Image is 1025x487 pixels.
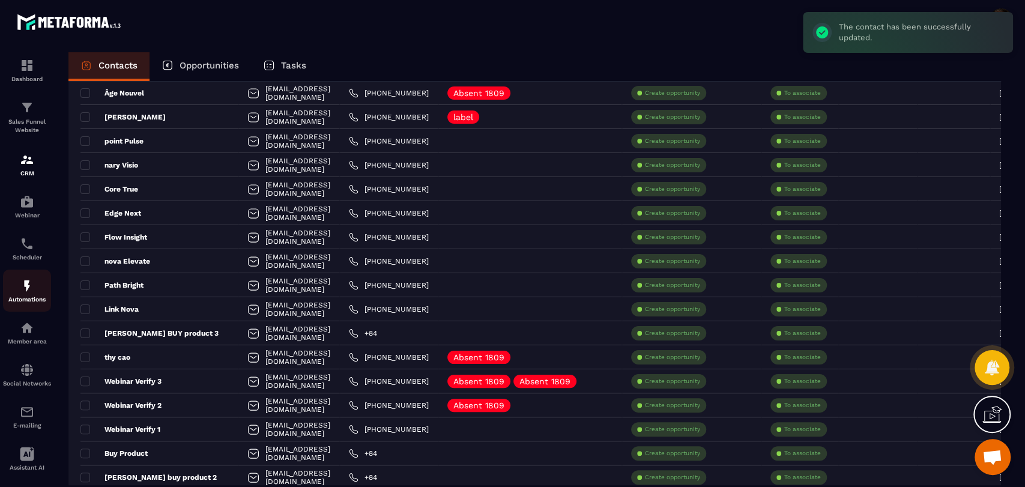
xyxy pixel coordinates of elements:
[20,195,34,209] img: automations
[453,401,504,410] p: Absent 1809
[3,212,51,219] p: Webinar
[784,257,821,265] p: To associate
[3,118,51,135] p: Sales Funnel Website
[784,113,821,121] p: To associate
[3,170,51,177] p: CRM
[98,60,138,71] p: Contacts
[645,305,700,313] p: Create opportunity
[80,473,217,482] p: [PERSON_NAME] buy product 2
[349,280,429,290] a: [PHONE_NUMBER]
[784,185,821,193] p: To associate
[20,237,34,251] img: scheduler
[645,281,700,289] p: Create opportunity
[80,352,130,362] p: thy cao
[3,270,51,312] a: automationsautomationsAutomations
[349,377,429,386] a: [PHONE_NUMBER]
[645,137,700,145] p: Create opportunity
[349,160,429,170] a: [PHONE_NUMBER]
[349,304,429,314] a: [PHONE_NUMBER]
[349,232,429,242] a: [PHONE_NUMBER]
[349,184,429,194] a: [PHONE_NUMBER]
[3,91,51,144] a: formationformationSales Funnel Website
[80,208,141,218] p: Edge Next
[80,304,139,314] p: Link Nova
[180,60,239,71] p: Opportunities
[20,100,34,115] img: formation
[975,439,1011,475] div: Mở cuộc trò chuyện
[20,279,34,293] img: automations
[20,321,34,335] img: automations
[349,112,429,122] a: [PHONE_NUMBER]
[80,328,219,338] p: [PERSON_NAME] BUY product 3
[784,377,821,386] p: To associate
[80,136,144,146] p: point Pulse
[349,425,429,434] a: [PHONE_NUMBER]
[20,153,34,167] img: formation
[3,380,51,387] p: Social Networks
[80,160,138,170] p: nary Visio
[80,184,138,194] p: Core True
[3,76,51,82] p: Dashboard
[80,232,147,242] p: Flow Insight
[3,354,51,396] a: social-networksocial-networkSocial Networks
[349,208,429,218] a: [PHONE_NUMBER]
[645,425,700,434] p: Create opportunity
[645,233,700,241] p: Create opportunity
[3,228,51,270] a: schedulerschedulerScheduler
[453,89,504,97] p: Absent 1809
[645,329,700,337] p: Create opportunity
[80,88,144,98] p: Âge Nouvel
[20,363,34,377] img: social-network
[645,401,700,410] p: Create opportunity
[3,254,51,261] p: Scheduler
[349,473,377,482] a: +84
[645,161,700,169] p: Create opportunity
[784,449,821,458] p: To associate
[645,377,700,386] p: Create opportunity
[784,473,821,482] p: To associate
[3,49,51,91] a: formationformationDashboard
[20,405,34,419] img: email
[645,185,700,193] p: Create opportunity
[519,377,570,386] p: Absent 1809
[281,60,306,71] p: Tasks
[645,89,700,97] p: Create opportunity
[68,52,150,81] a: Contacts
[784,425,821,434] p: To associate
[3,186,51,228] a: automationsautomationsWebinar
[80,425,160,434] p: Webinar Verify 1
[3,312,51,354] a: automationsautomationsMember area
[784,161,821,169] p: To associate
[784,401,821,410] p: To associate
[3,338,51,345] p: Member area
[80,449,148,458] p: Buy Product
[3,438,51,480] a: Assistant AI
[3,464,51,471] p: Assistant AI
[349,256,429,266] a: [PHONE_NUMBER]
[784,89,821,97] p: To associate
[453,353,504,361] p: Absent 1809
[645,353,700,361] p: Create opportunity
[80,377,162,386] p: Webinar Verify 3
[645,449,700,458] p: Create opportunity
[349,88,429,98] a: [PHONE_NUMBER]
[784,281,821,289] p: To associate
[349,136,429,146] a: [PHONE_NUMBER]
[150,52,251,81] a: Opportunities
[251,52,318,81] a: Tasks
[349,352,429,362] a: [PHONE_NUMBER]
[20,58,34,73] img: formation
[349,328,377,338] a: +84
[3,296,51,303] p: Automations
[784,233,821,241] p: To associate
[784,329,821,337] p: To associate
[17,11,125,33] img: logo
[80,112,166,122] p: [PERSON_NAME]
[453,113,473,121] p: label
[80,280,144,290] p: Path Bright
[784,305,821,313] p: To associate
[784,209,821,217] p: To associate
[645,473,700,482] p: Create opportunity
[3,396,51,438] a: emailemailE-mailing
[80,256,150,266] p: nova Elevate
